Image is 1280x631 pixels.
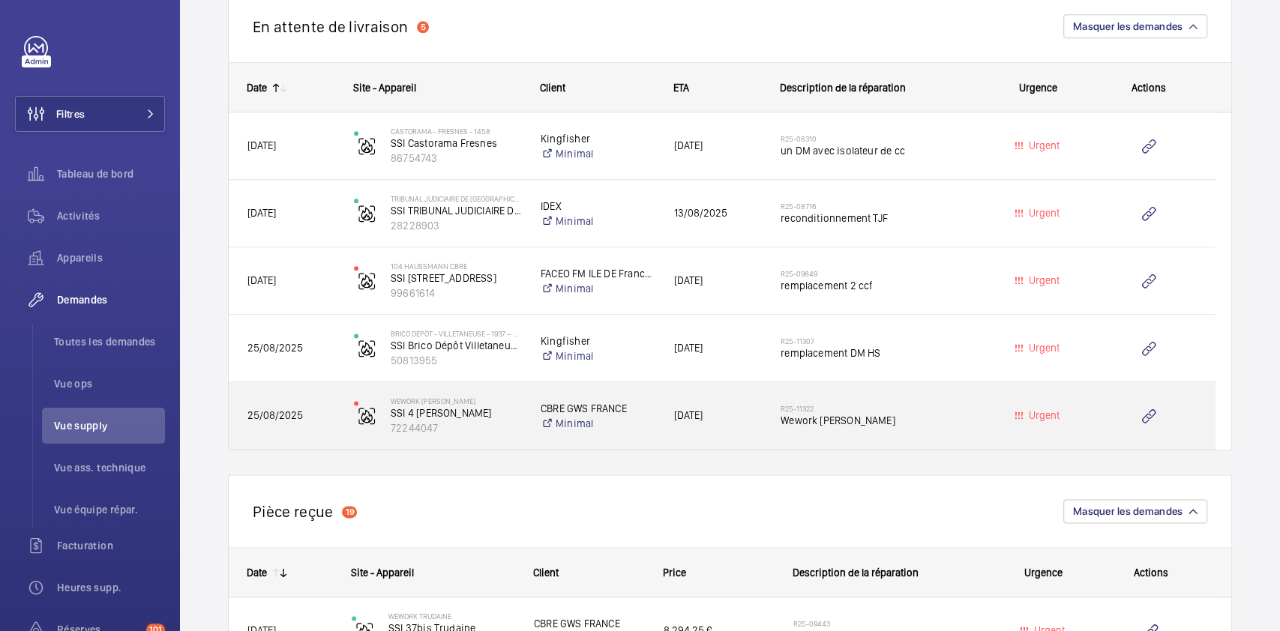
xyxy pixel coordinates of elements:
[1026,342,1060,354] span: Urgent
[541,199,655,214] p: IDEX
[391,151,521,166] p: 86754743
[781,143,975,158] span: un DM avec isolateur de cc
[247,567,267,579] div: Date
[541,348,655,363] a: Minimal
[780,82,906,94] span: Description de la réparation
[353,82,416,94] span: Site - Appareil
[358,137,376,155] img: fire_alarm.svg
[253,502,333,521] h2: Pièce reçue
[247,207,276,219] span: [DATE]
[1026,207,1060,219] span: Urgent
[358,407,376,425] img: fire_alarm.svg
[534,616,644,631] p: CBRE GWS FRANCE
[781,211,975,226] span: reconditionnement TJF
[673,82,689,94] span: ETA
[56,106,85,121] span: Filtres
[663,567,686,579] span: Price
[15,96,165,132] button: Filtres
[1063,499,1207,523] button: Masquer les demandes
[247,139,276,151] span: [DATE]
[247,274,276,286] span: [DATE]
[391,271,521,286] p: SSI [STREET_ADDRESS]
[391,218,521,233] p: 28228903
[54,418,165,433] span: Vue supply
[391,136,521,151] p: SSI Castorama Fresnes
[533,567,559,579] span: Client
[541,401,655,416] p: CBRE GWS FRANCE
[1073,505,1183,517] span: Masquer les demandes
[391,329,521,338] p: Brico Dépôt - VILLETANEUSE - 1937 – centre de coût P140100000
[1073,20,1183,32] span: Masquer les demandes
[793,567,919,579] span: Description de la réparation
[1026,409,1060,421] span: Urgent
[1026,274,1060,286] span: Urgent
[781,134,975,143] h2: R25-08310
[342,506,357,518] div: 19
[417,21,429,33] div: 5
[781,202,975,211] h2: R25-08716
[391,405,521,420] p: SSI 4 [PERSON_NAME]
[247,409,303,421] span: 25/08/2025
[391,353,521,368] p: 50813955
[781,336,975,345] h2: R25-11307
[57,580,165,595] span: Heures supp.
[1134,567,1168,579] span: Actions
[674,207,727,219] span: 13/08/2025
[541,281,655,296] a: Minimal
[247,82,267,94] div: Date
[351,567,414,579] span: Site - Appareil
[541,214,655,229] a: Minimal
[674,139,703,151] span: [DATE]
[391,286,521,301] p: 99661614
[1132,82,1166,94] span: Actions
[358,205,376,223] img: fire_alarm.svg
[358,272,376,290] img: fire_alarm.svg
[391,262,521,271] p: 104 Haussmann CBRE
[793,619,982,628] h2: R25-09443
[391,194,521,203] p: TRIBUNAL JUDICIAIRE DE [GEOGRAPHIC_DATA]
[541,266,655,281] p: FACEO FM ILE DE France - Vinci Facilities SIP
[1026,139,1060,151] span: Urgent
[54,334,165,349] span: Toutes les demandes
[541,416,655,431] a: Minimal
[247,342,303,354] span: 25/08/2025
[391,420,521,435] p: 72244047
[358,339,376,357] img: fire_alarm.svg
[391,127,521,136] p: Castorama - FRESNES - 1458
[391,396,521,405] p: WeWork [PERSON_NAME]
[391,338,521,353] p: SSI Brico Dépôt Villetaneuse
[781,404,975,413] h2: R25-11322
[388,612,514,621] p: WeWork Trudaine
[54,502,165,517] span: Vue équipe répar.
[674,409,703,421] span: [DATE]
[541,333,655,348] p: Kingfisher
[57,538,165,553] span: Facturation
[541,131,655,146] p: Kingfisher
[781,345,975,360] span: remplacement DM HS
[54,460,165,475] span: Vue ass. technique
[781,413,975,428] span: Wework [PERSON_NAME]
[1019,82,1057,94] span: Urgence
[57,292,165,307] span: Demandes
[54,376,165,391] span: Vue ops
[57,250,165,265] span: Appareils
[253,17,408,36] h2: En attente de livraison
[1024,567,1063,579] span: Urgence
[541,146,655,161] a: Minimal
[674,342,703,354] span: [DATE]
[57,166,165,181] span: Tableau de bord
[674,274,703,286] span: [DATE]
[781,278,975,293] span: remplacement 2 ccf
[1063,14,1207,38] button: Masquer les demandes
[57,208,165,223] span: Activités
[781,269,975,278] h2: R25-09849
[391,203,521,218] p: SSI TRIBUNAL JUDICIAIRE DE [GEOGRAPHIC_DATA]
[540,82,565,94] span: Client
